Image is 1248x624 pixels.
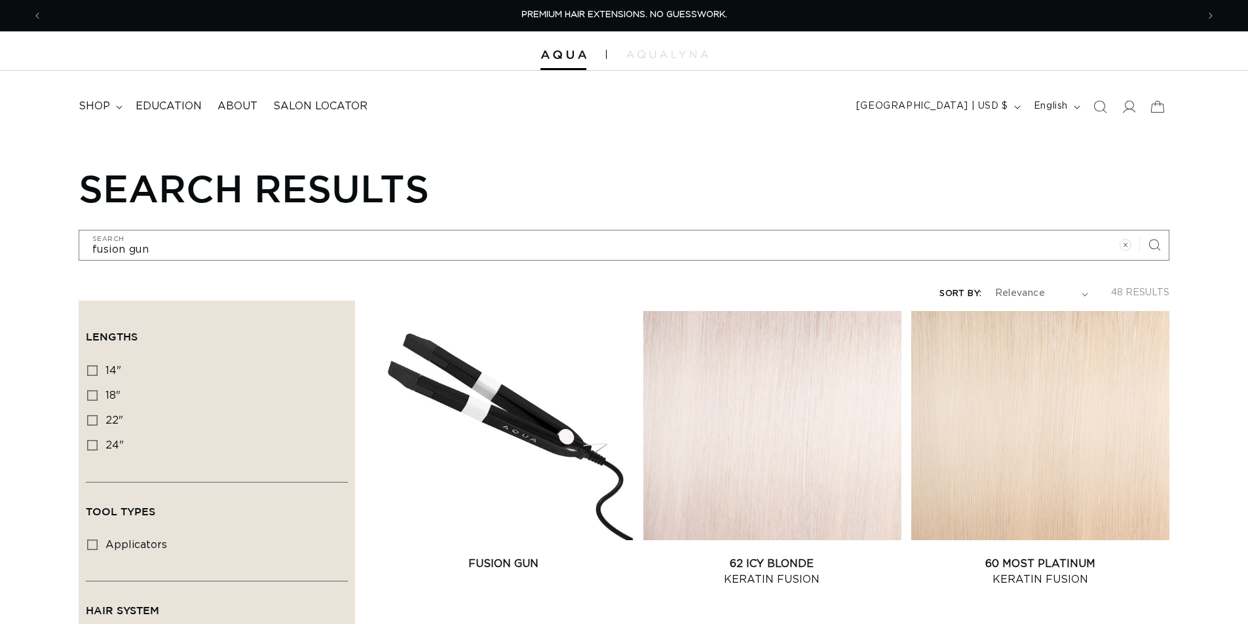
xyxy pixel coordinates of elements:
span: shop [79,100,110,113]
a: Fusion Gun [375,556,633,572]
a: About [210,92,265,121]
summary: Search [1086,92,1114,121]
span: 18" [105,390,121,401]
button: Next announcement [1196,3,1225,28]
a: 60 Most Platinum Keratin Fusion [911,556,1169,587]
h1: Search results [79,166,1169,210]
a: Education [128,92,210,121]
input: Search [79,230,1169,260]
img: Aqua Hair Extensions [540,50,586,60]
summary: Tool Types (0 selected) [86,483,348,530]
label: Sort by: [939,289,981,298]
span: 24" [105,440,124,450]
button: English [1026,94,1086,119]
span: Salon Locator [273,100,368,113]
span: About [217,100,257,113]
span: 14" [105,365,121,376]
a: 62 Icy Blonde Keratin Fusion [643,556,901,587]
span: Hair System [86,604,159,616]
span: PREMIUM HAIR EXTENSIONS. NO GUESSWORK. [521,10,727,19]
button: [GEOGRAPHIC_DATA] | USD $ [848,94,1026,119]
span: English [1034,100,1068,113]
span: 48 results [1111,288,1169,297]
summary: shop [71,92,128,121]
span: 22" [105,415,123,426]
span: [GEOGRAPHIC_DATA] | USD $ [856,100,1008,113]
button: Clear search term [1111,230,1140,259]
img: aqualyna.com [626,50,708,58]
a: Salon Locator [265,92,375,121]
span: Lengths [86,331,138,342]
span: applicators [105,540,167,550]
span: Education [136,100,202,113]
summary: Lengths (0 selected) [86,308,348,355]
button: Search [1140,230,1169,259]
span: Tool Types [86,505,155,517]
button: Previous announcement [23,3,52,28]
